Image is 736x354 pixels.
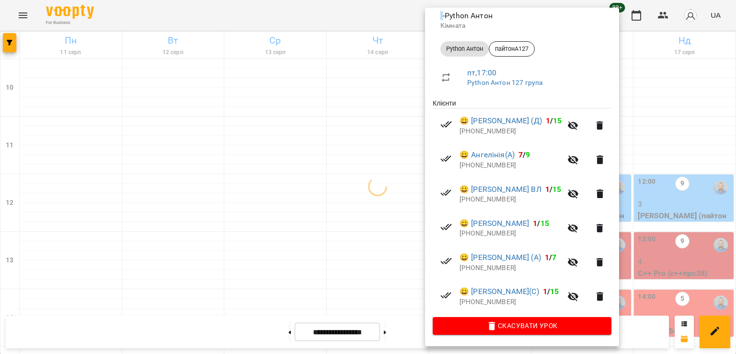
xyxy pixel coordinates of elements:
b: / [518,150,530,159]
a: 😀 [PERSON_NAME](С) [460,286,539,297]
span: 7 [552,253,556,262]
span: 9 [526,150,530,159]
a: Python Антон 127 група [467,79,542,86]
ul: Клієнти [433,98,611,317]
span: 1 [533,219,537,228]
span: Скасувати Урок [440,320,604,331]
p: [PHONE_NUMBER] [460,195,562,204]
p: Кімната [440,21,604,31]
span: пайтонА127 [489,45,534,53]
span: 1 [545,185,550,194]
svg: Візит сплачено [440,255,452,267]
svg: Візит сплачено [440,153,452,165]
b: / [533,219,549,228]
span: 1 [546,116,550,125]
b: / [545,253,556,262]
span: 15 [553,116,562,125]
span: 15 [550,287,559,296]
span: 15 [552,185,561,194]
a: 😀 [PERSON_NAME] (Д) [460,115,542,127]
a: 😀 [PERSON_NAME] (А) [460,252,541,263]
p: [PHONE_NUMBER] [460,297,562,307]
svg: Візит сплачено [440,118,452,130]
p: [PHONE_NUMBER] [460,263,562,273]
p: [PHONE_NUMBER] [460,229,562,238]
span: 1 [545,253,549,262]
a: 😀 [PERSON_NAME] [460,218,529,229]
span: 15 [540,219,549,228]
span: - Python Антон [440,11,494,20]
svg: Візит сплачено [440,221,452,233]
b: / [546,116,562,125]
span: Python Антон [440,45,489,53]
span: 1 [543,287,547,296]
a: пт , 17:00 [467,68,496,77]
span: 7 [518,150,523,159]
svg: Візит сплачено [440,187,452,199]
b: / [543,287,559,296]
p: [PHONE_NUMBER] [460,127,562,136]
p: [PHONE_NUMBER] [460,161,562,170]
a: 😀 [PERSON_NAME] ВЛ [460,184,541,195]
div: пайтонА127 [489,41,535,57]
b: / [545,185,562,194]
svg: Візит сплачено [440,290,452,301]
button: Скасувати Урок [433,317,611,334]
a: 😀 Ангелінія(А) [460,149,515,161]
